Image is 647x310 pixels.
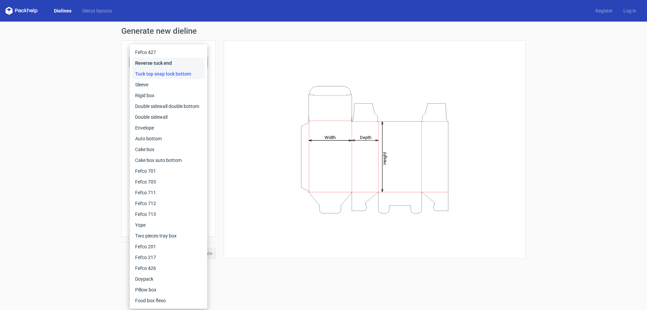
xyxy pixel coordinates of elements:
[49,7,77,14] a: Dielines
[132,166,205,176] div: Fefco 701
[132,68,205,79] div: Tuck top snap lock bottom
[132,133,205,144] div: Auto bottom
[77,7,117,14] a: Diecut layouts
[360,135,371,140] tspan: Depth
[132,90,205,101] div: Rigid box
[132,79,205,90] div: Sleeve
[132,274,205,284] div: Doypack
[132,58,205,68] div: Reverse tuck end
[132,263,205,274] div: Fefco 426
[325,135,336,140] tspan: Width
[132,241,205,252] div: Fefco 201
[132,122,205,133] div: Envelope
[132,101,205,112] div: Double sidewall double bottom
[132,230,205,241] div: Two pieces tray box
[132,209,205,220] div: Fefco 713
[132,252,205,263] div: Fefco 217
[132,220,205,230] div: Yope
[121,27,526,35] h1: Generate new dieline
[132,47,205,58] div: Fefco 427
[132,198,205,209] div: Fefco 712
[132,144,205,155] div: Cake box
[382,152,387,164] tspan: Height
[132,284,205,295] div: Pillow box
[132,112,205,122] div: Double sidewall
[132,295,205,306] div: Food box flexo
[132,176,205,187] div: Fefco 703
[132,187,205,198] div: Fefco 711
[132,155,205,166] div: Cake box auto bottom
[590,7,618,14] a: Register
[618,7,642,14] a: Log in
